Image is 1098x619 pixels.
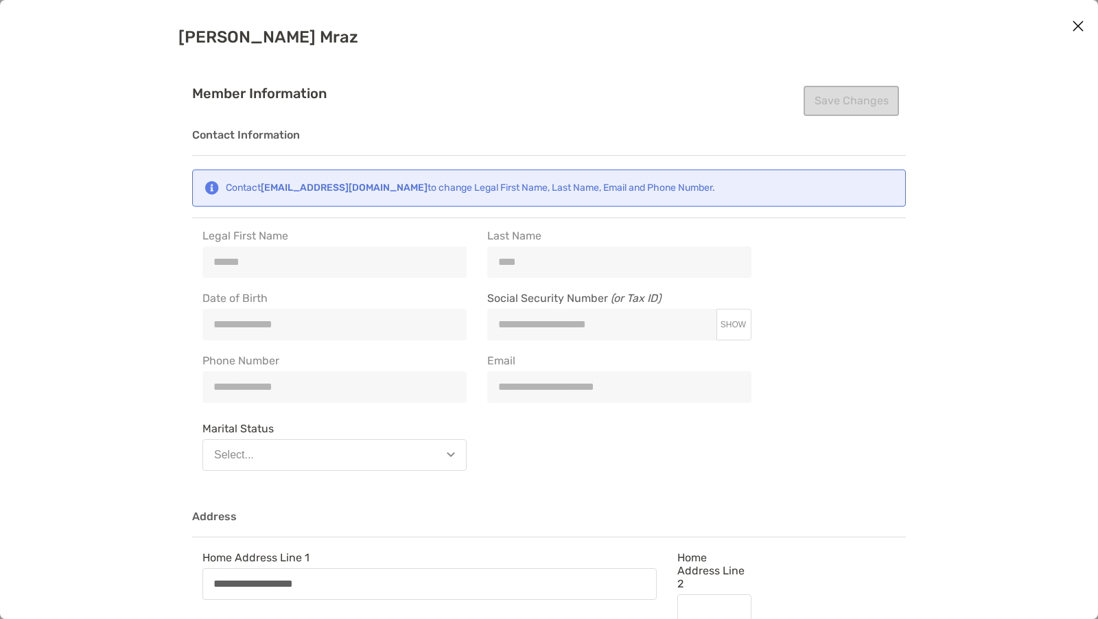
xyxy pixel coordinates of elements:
[214,449,254,461] div: Select...
[192,129,906,156] h3: Contact Information
[721,320,746,329] span: SHOW
[204,181,220,195] img: Notification icon
[202,229,467,242] span: Legal First Name
[677,551,751,590] span: Home Address Line 2
[202,551,657,564] span: Home Address Line 1
[202,439,467,471] button: Select...
[488,318,716,330] input: Social Security Number (or Tax ID)SHOW
[203,256,466,268] input: Legal First Name
[488,256,751,268] input: Last Name
[192,86,906,102] h4: Member Information
[203,578,656,589] input: Home Address Line 1
[716,319,751,330] button: Social Security Number (or Tax ID)
[447,452,455,457] img: Open dropdown arrow
[487,229,751,242] span: Last Name
[487,354,751,367] span: Email
[203,318,466,330] input: Date of Birth
[202,422,467,435] span: Marital Status
[226,182,715,194] div: Contact to change Legal First Name, Last Name, Email and Phone Number.
[178,27,920,47] h2: [PERSON_NAME] Mraz
[202,292,467,305] span: Date of Birth
[678,604,751,616] input: Home Address Line 2
[611,292,661,305] i: (or Tax ID)
[203,381,466,393] input: Phone Number
[261,182,428,194] strong: [EMAIL_ADDRESS][DOMAIN_NAME]
[1068,16,1088,37] button: Close modal
[487,292,751,309] span: Social Security Number
[488,381,751,393] input: Email
[202,354,467,367] span: Phone Number
[192,511,906,537] h3: Address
